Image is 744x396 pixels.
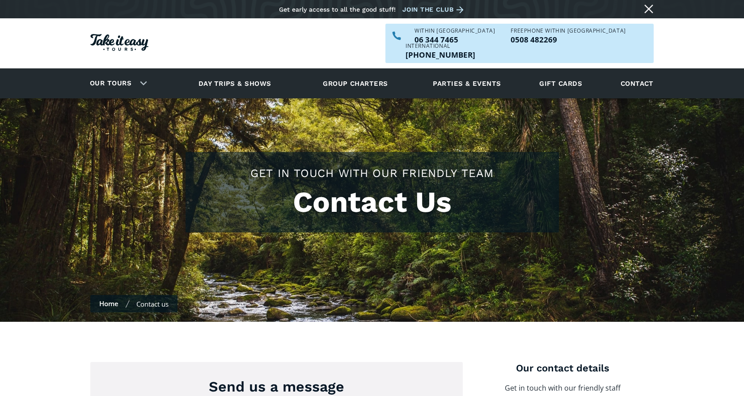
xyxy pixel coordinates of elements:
a: Our tours [83,73,138,94]
h3: Send us a message [106,378,447,396]
a: Contact [616,71,658,96]
div: WITHIN [GEOGRAPHIC_DATA] [414,28,495,34]
p: [PHONE_NUMBER] [406,51,475,59]
p: 06 344 7465 [414,36,495,43]
h1: Contact Us [194,185,550,219]
div: Our tours [79,71,154,96]
nav: Breadcrumbs [90,295,178,312]
a: Home [99,299,118,308]
a: Parties & events [428,71,505,96]
h2: GET IN TOUCH WITH OUR FRIENDLY TEAM [194,165,550,181]
a: Call us freephone within NZ on 0508482269 [511,36,626,43]
a: Day trips & shows [187,71,283,96]
a: Call us within NZ on 063447465 [414,36,495,43]
p: 0508 482269 [511,36,626,43]
p: Get in touch with our friendly staff [496,382,630,395]
div: Get early access to all the good stuff! [279,6,396,13]
a: Join the club [402,4,467,15]
a: Gift cards [535,71,587,96]
a: Call us outside of NZ on +6463447465 [406,51,475,59]
a: Homepage [90,29,148,58]
img: Take it easy Tours logo [90,34,148,51]
div: Freephone WITHIN [GEOGRAPHIC_DATA] [511,28,626,34]
div: International [406,43,475,49]
h4: Our contact details [496,362,630,375]
a: Close message [642,2,656,16]
a: Group charters [312,71,399,96]
div: Contact us [136,299,169,308]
